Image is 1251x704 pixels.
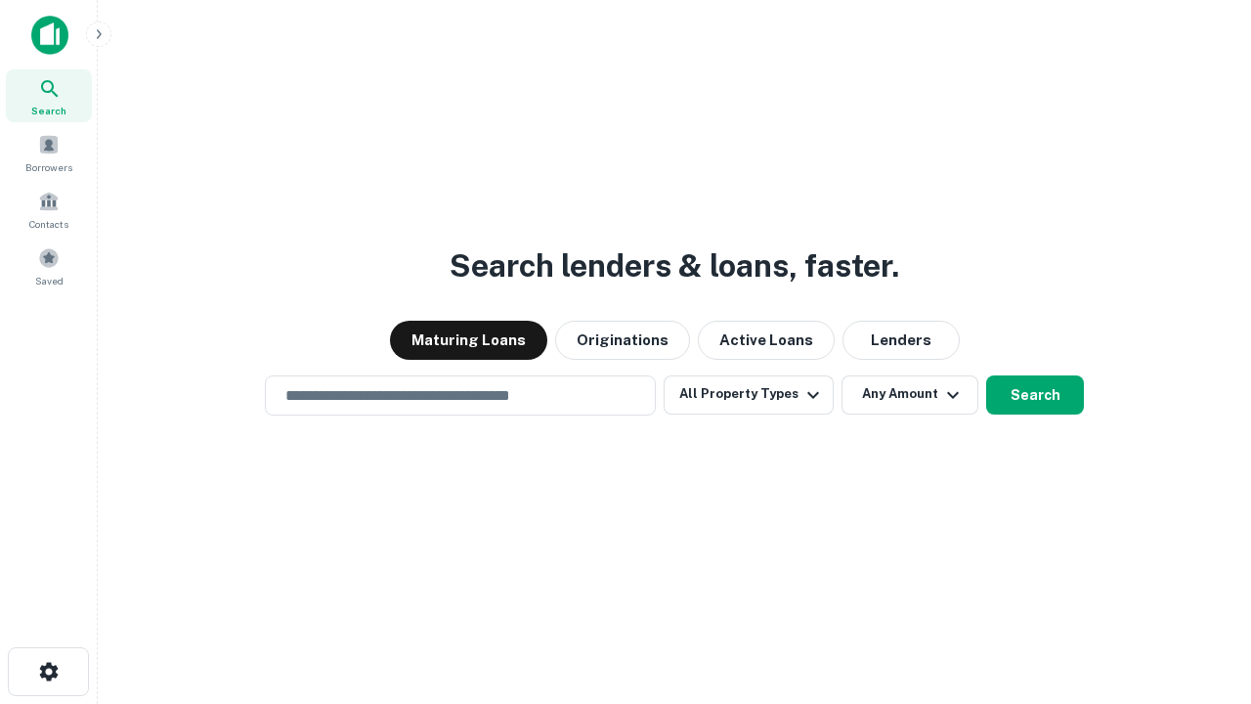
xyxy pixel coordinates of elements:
[6,69,92,122] a: Search
[841,375,978,415] button: Any Amount
[842,321,960,360] button: Lenders
[664,375,834,415] button: All Property Types
[25,159,72,175] span: Borrowers
[6,126,92,179] a: Borrowers
[29,216,68,232] span: Contacts
[31,16,68,55] img: capitalize-icon.png
[698,321,835,360] button: Active Loans
[986,375,1084,415] button: Search
[35,273,64,288] span: Saved
[450,242,899,289] h3: Search lenders & loans, faster.
[31,103,66,118] span: Search
[6,183,92,236] a: Contacts
[6,240,92,292] a: Saved
[390,321,547,360] button: Maturing Loans
[555,321,690,360] button: Originations
[1153,548,1251,641] iframe: Chat Widget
